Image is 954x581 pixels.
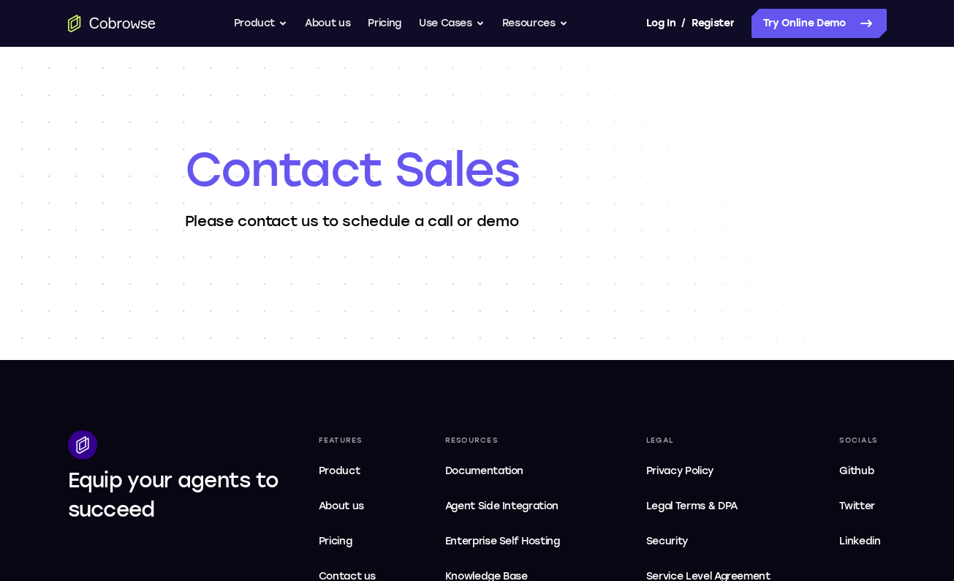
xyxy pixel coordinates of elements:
span: About us [319,500,364,512]
span: Linkedin [839,535,880,547]
button: Use Cases [419,9,485,38]
a: Agent Side Integration [439,492,583,521]
span: Github [839,465,874,477]
a: About us [305,9,350,38]
h1: Contact Sales [185,140,770,199]
span: Agent Side Integration [445,498,578,515]
a: Legal Terms & DPA [640,492,776,521]
div: Socials [833,430,886,451]
span: Documentation [445,465,523,477]
span: Twitter [839,500,875,512]
span: Security [646,535,688,547]
a: Register [692,9,734,38]
a: Documentation [439,457,583,486]
span: Equip your agents to succeed [68,468,279,522]
button: Resources [502,9,568,38]
div: Features [313,430,382,451]
a: Security [640,527,776,556]
span: Enterprise Self Hosting [445,533,578,550]
a: Enterprise Self Hosting [439,527,583,556]
a: Twitter [833,492,886,521]
span: Privacy Policy [646,465,713,477]
div: Resources [439,430,583,451]
a: Log In [646,9,675,38]
a: Pricing [368,9,401,38]
a: Try Online Demo [752,9,887,38]
span: Legal Terms & DPA [646,500,738,512]
a: Github [833,457,886,486]
span: Pricing [319,535,352,547]
a: Privacy Policy [640,457,776,486]
div: Legal [640,430,776,451]
button: Product [234,9,288,38]
a: Product [313,457,382,486]
p: Please contact us to schedule a call or demo [185,211,770,231]
a: Go to the home page [68,15,156,32]
span: / [681,15,686,32]
a: Linkedin [833,527,886,556]
a: About us [313,492,382,521]
span: Product [319,465,360,477]
a: Pricing [313,527,382,556]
